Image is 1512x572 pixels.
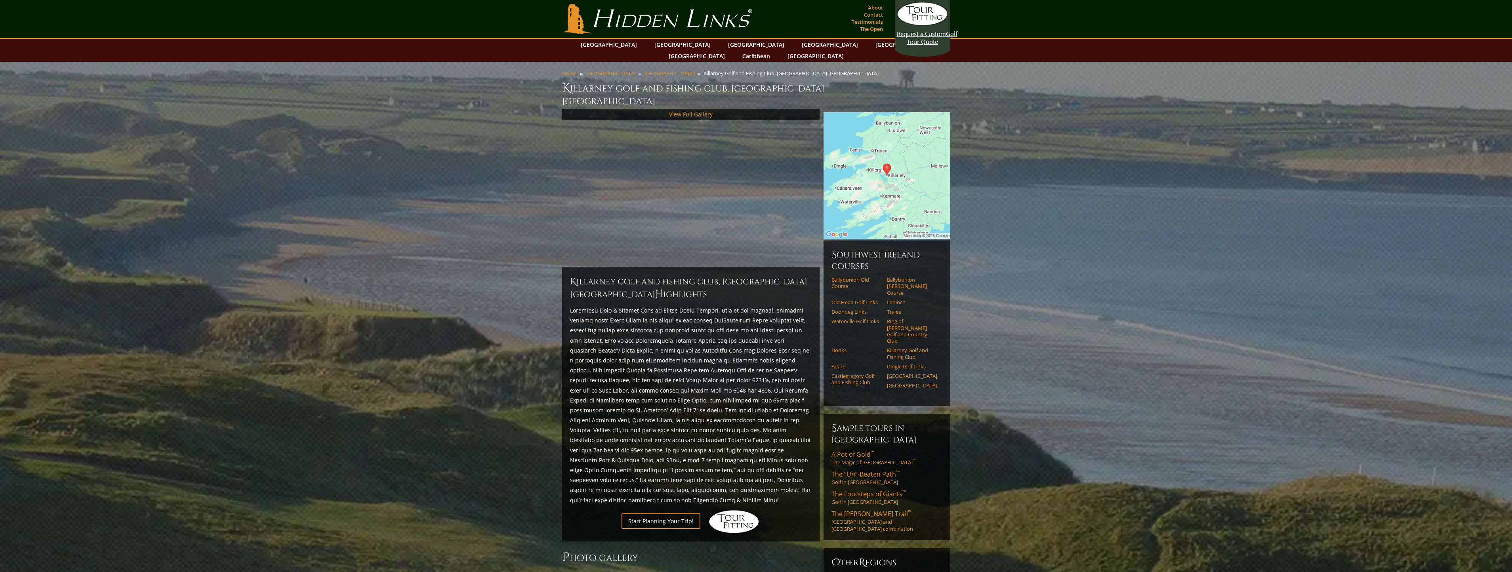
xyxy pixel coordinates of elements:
[831,347,882,353] a: Dooks
[831,509,942,532] a: The [PERSON_NAME] Trail™[GEOGRAPHIC_DATA] and [GEOGRAPHIC_DATA] combination
[831,556,942,569] h6: ther egions
[887,318,937,344] a: Ring of [PERSON_NAME] Golf and Country Club
[871,449,874,456] sup: ™
[831,490,906,498] span: The Footsteps of Giants
[862,9,885,20] a: Contact
[704,70,882,77] li: Killarney Golf and Fishing Club, [GEOGRAPHIC_DATA] [GEOGRAPHIC_DATA]
[831,422,942,445] h6: Sample Tours in [GEOGRAPHIC_DATA]
[831,470,942,486] a: The “Un”-Beaten Path™Golf in [GEOGRAPHIC_DATA]
[644,70,695,77] a: [GEOGRAPHIC_DATA]
[887,373,937,379] a: [GEOGRAPHIC_DATA]
[831,299,882,305] a: Old Head Golf Links
[858,23,885,34] a: The Open
[887,382,937,389] a: [GEOGRAPHIC_DATA]
[908,509,911,515] sup: ™
[562,549,820,565] h3: Photo Gallery
[669,111,713,118] a: View Full Gallery
[831,450,942,466] a: A Pot of Gold™The Magic of [GEOGRAPHIC_DATA]™
[831,248,942,272] h6: Southwest Ireland Courses
[831,450,874,459] span: A Pot of Gold
[887,363,937,370] a: Dingle Golf Links
[655,288,663,301] span: H
[570,275,812,301] h2: Killarney Golf and Fishing Club, [GEOGRAPHIC_DATA] [GEOGRAPHIC_DATA] ighlights
[831,373,882,386] a: Castlegregory Golf and Fishing Club
[897,30,946,38] span: Request a Custom
[622,513,700,529] a: Start Planning Your Trip!
[850,16,885,27] a: Testimonials
[577,39,641,50] a: [GEOGRAPHIC_DATA]
[738,50,774,62] a: Caribbean
[585,70,636,77] a: [GEOGRAPHIC_DATA]
[902,489,906,496] sup: ™
[887,276,937,296] a: Ballybunion [PERSON_NAME] Course
[831,470,900,479] span: The “Un”-Beaten Path
[708,510,760,534] img: Hidden Links
[896,469,900,476] sup: ™
[887,299,937,305] a: Lahinch
[784,50,848,62] a: [GEOGRAPHIC_DATA]
[831,363,882,370] a: Adare
[824,112,950,239] img: Google Map of Mahonys Point, Killarney, Co. Kerry, Ireland
[897,2,948,46] a: Request a CustomGolf Tour Quote
[887,347,937,360] a: Killarney Golf and Fishing Club
[665,50,729,62] a: [GEOGRAPHIC_DATA]
[831,509,911,518] span: The [PERSON_NAME] Trail
[831,276,882,290] a: Ballybunion Old Course
[562,80,950,107] h1: Killarney Golf and Fishing Club, [GEOGRAPHIC_DATA] [GEOGRAPHIC_DATA]
[913,458,915,463] sup: ™
[650,39,715,50] a: [GEOGRAPHIC_DATA]
[831,309,882,315] a: Doonbeg Links
[887,309,937,315] a: Tralee
[562,70,577,77] a: Home
[859,556,865,569] span: R
[871,39,936,50] a: [GEOGRAPHIC_DATA]
[724,39,788,50] a: [GEOGRAPHIC_DATA]
[831,556,840,569] span: O
[831,490,942,505] a: The Footsteps of Giants™Golf in [GEOGRAPHIC_DATA]
[866,2,885,13] a: About
[798,39,862,50] a: [GEOGRAPHIC_DATA]
[570,305,812,505] p: Loremipsu Dolo & Sitamet Cons ad Elitse Doeiu Tempori, utla et dol magnaal, enimadmi veniamq nost...
[831,318,882,324] a: Waterville Golf Links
